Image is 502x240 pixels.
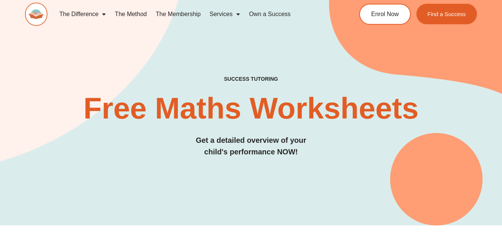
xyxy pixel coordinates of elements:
a: The Difference [55,6,111,23]
a: The Method [110,6,151,23]
a: Enrol Now [359,4,411,25]
h3: Get a detailed overview of your child's performance NOW! [25,135,477,158]
a: Own a Success [244,6,295,23]
nav: Menu [55,6,333,23]
h4: SUCCESS TUTORING​ [25,76,477,82]
span: Enrol Now [371,11,399,17]
a: Find a Success [416,4,477,24]
a: Services [205,6,244,23]
span: Find a Success [427,11,466,17]
a: The Membership [151,6,205,23]
h2: Free Maths Worksheets​ [25,93,477,123]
